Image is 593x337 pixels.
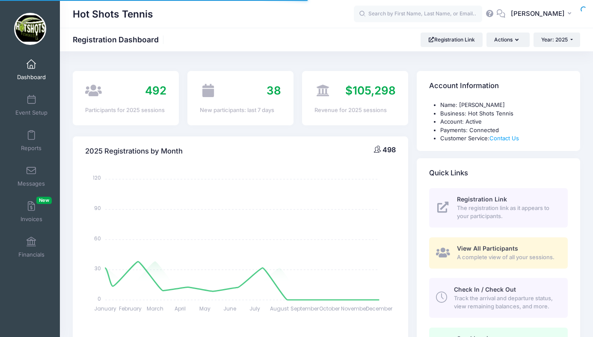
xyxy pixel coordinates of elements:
span: View All Participants [457,245,518,252]
div: New participants: last 7 days [200,106,281,115]
h4: Quick Links [429,161,468,185]
a: Event Setup [11,90,52,120]
h4: Account Information [429,74,499,98]
div: Revenue for 2025 sessions [314,106,396,115]
tspan: 90 [94,204,101,212]
a: Registration Link The registration link as it appears to your participants. [429,188,568,228]
tspan: January [94,305,116,312]
a: InvoicesNew [11,197,52,227]
span: Invoices [21,216,42,223]
tspan: December [366,305,393,312]
li: Account: Active [440,118,568,126]
tspan: October [319,305,340,312]
span: Check In / Check Out [454,286,516,293]
input: Search by First Name, Last Name, or Email... [354,6,482,23]
a: Dashboard [11,55,52,85]
span: $105,298 [345,84,396,97]
tspan: November [341,305,368,312]
tspan: May [199,305,211,312]
tspan: September [291,305,319,312]
span: 492 [145,84,166,97]
span: Messages [18,180,45,187]
tspan: 0 [98,295,101,302]
tspan: July [249,305,260,312]
button: Year: 2025 [534,33,580,47]
span: [PERSON_NAME] [511,9,565,18]
tspan: April [175,305,186,312]
span: Track the arrival and departure status, view remaining balances, and more. [454,294,558,311]
li: Customer Service: [440,134,568,143]
span: Registration Link [457,195,507,203]
tspan: August [270,305,289,312]
span: Event Setup [15,109,47,116]
span: The registration link as it appears to your participants. [457,204,558,221]
a: Contact Us [489,135,519,142]
span: Year: 2025 [541,36,568,43]
img: Hot Shots Tennis [14,13,46,45]
tspan: June [223,305,236,312]
a: Messages [11,161,52,191]
span: 38 [267,84,281,97]
tspan: 120 [93,174,101,181]
a: Reports [11,126,52,156]
span: Financials [18,251,44,258]
tspan: 60 [94,235,101,242]
h4: 2025 Registrations by Month [85,139,183,164]
tspan: February [119,305,142,312]
li: Business: Hot Shots Tennis [440,109,568,118]
a: Financials [11,232,52,262]
tspan: 30 [95,265,101,272]
a: View All Participants A complete view of all your sessions. [429,237,568,269]
tspan: March [147,305,163,312]
div: Participants for 2025 sessions [85,106,166,115]
li: Name: [PERSON_NAME] [440,101,568,109]
span: Reports [21,145,42,152]
span: New [36,197,52,204]
span: 498 [382,145,396,154]
span: A complete view of all your sessions. [457,253,558,262]
li: Payments: Connected [440,126,568,135]
h1: Registration Dashboard [73,35,166,44]
a: Registration Link [421,33,483,47]
button: Actions [486,33,529,47]
a: Check In / Check Out Track the arrival and departure status, view remaining balances, and more. [429,278,568,317]
button: [PERSON_NAME] [505,4,580,24]
span: Dashboard [17,74,46,81]
h1: Hot Shots Tennis [73,4,153,24]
